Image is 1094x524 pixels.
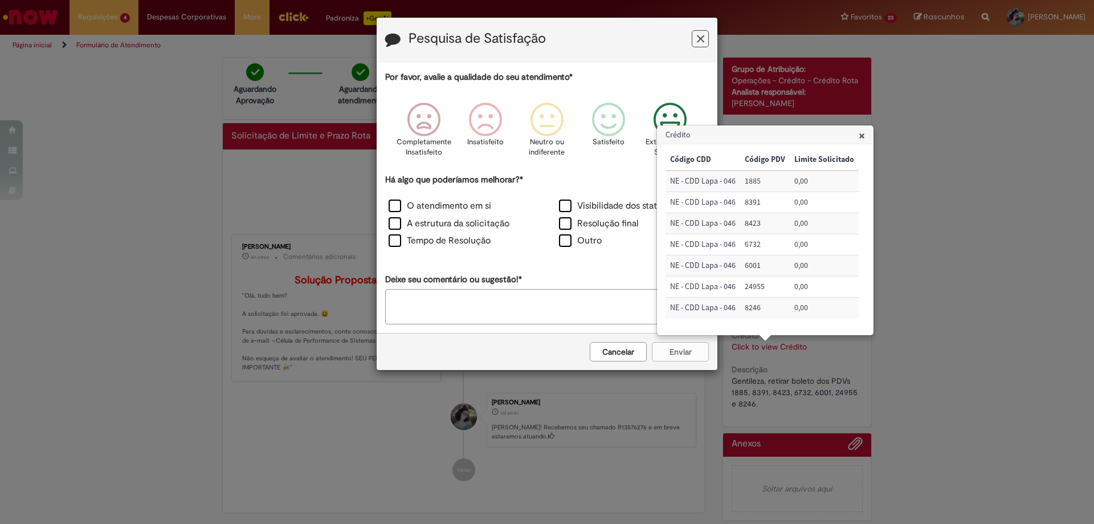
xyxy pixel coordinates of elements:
[394,94,452,172] div: Completamente Insatisfeito
[740,277,790,298] td: Código PDV: 24955
[666,213,740,234] td: Código CDD: NE - CDD Lapa - 046
[666,192,740,213] td: Código CDD: NE - CDD Lapa - 046
[666,170,740,192] td: Código CDD: NE - CDD Lapa - 046
[641,94,699,172] div: Extremamente Satisfeito
[467,137,504,148] p: Insatisfeito
[389,234,491,247] label: Tempo de Resolução
[740,234,790,255] td: Código PDV: 6732
[740,255,790,277] td: Código PDV: 6001
[593,137,624,148] p: Satisfeito
[790,149,859,170] th: Limite Solicitado
[740,298,790,318] td: Código PDV: 8246
[385,274,522,286] label: Deixe seu comentário ou sugestão!*
[790,277,859,298] td: Limite Solicitado: 0,00
[389,217,509,230] label: A estrutura da solicitação
[590,342,647,361] button: Cancelar
[790,213,859,234] td: Limite Solicitado: 0,00
[666,255,740,277] td: Código CDD: NE - CDD Lapa - 046
[666,298,740,318] td: Código CDD: NE - CDD Lapa - 046
[518,94,576,172] div: Neutro ou indiferente
[559,217,639,230] label: Resolução final
[740,170,790,192] td: Código PDV: 1885
[646,137,695,158] p: Extremamente Satisfeito
[666,234,740,255] td: Código CDD: NE - CDD Lapa - 046
[666,277,740,298] td: Código CDD: NE - CDD Lapa - 046
[859,128,865,143] span: ×
[559,200,666,213] label: Visibilidade dos status
[790,234,859,255] td: Limite Solicitado: 0,00
[740,213,790,234] td: Código PDV: 8423
[456,94,515,172] div: Insatisfeito
[385,174,709,251] div: Há algo que poderíamos melhorar?*
[389,200,491,213] label: O atendimento em si
[740,192,790,213] td: Código PDV: 8391
[790,298,859,318] td: Limite Solicitado: 0,00
[385,71,573,83] label: Por favor, avalie a qualidade do seu atendimento*
[740,149,790,170] th: Código PDV
[790,255,859,277] td: Limite Solicitado: 0,00
[526,137,568,158] p: Neutro ou indiferente
[409,31,546,46] label: Pesquisa de Satisfação
[790,192,859,213] td: Limite Solicitado: 0,00
[397,137,451,158] p: Completamente Insatisfeito
[666,149,740,170] th: Código CDD
[656,125,874,336] div: Crédito
[579,94,638,172] div: Satisfeito
[658,126,873,144] h3: Crédito
[559,234,602,247] label: Outro
[859,129,865,141] button: Close
[790,170,859,192] td: Limite Solicitado: 0,00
